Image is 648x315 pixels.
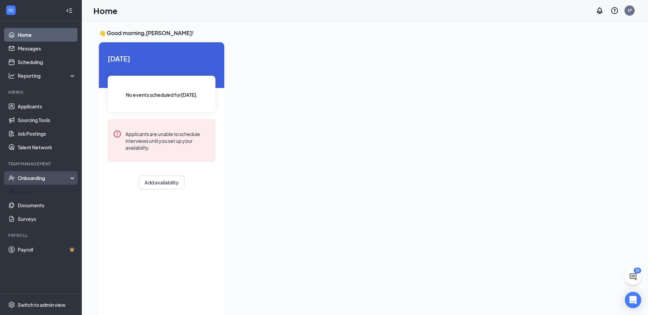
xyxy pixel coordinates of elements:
a: Documents [18,198,76,212]
svg: UserCheck [8,175,15,181]
div: Open Intercom Messenger [625,292,641,308]
svg: Notifications [596,6,604,15]
div: Payroll [8,232,75,238]
div: Onboarding [18,175,70,181]
button: ChatActive [625,269,641,285]
a: Job Postings [18,127,76,140]
div: JP [628,7,632,13]
div: Hiring [8,89,75,95]
div: 33 [634,268,641,273]
a: Messages [18,42,76,55]
svg: QuestionInfo [611,6,619,15]
a: PayrollCrown [18,243,76,256]
button: Add availability [139,176,184,189]
h1: Home [93,5,118,16]
div: Applicants are unable to schedule interviews until you set up your availability. [125,130,210,151]
svg: WorkstreamLogo [7,7,14,14]
span: No events scheduled for [DATE] . [126,91,198,99]
svg: ChatActive [629,273,637,281]
h3: 👋 Good morning, [PERSON_NAME] ! [99,29,612,37]
a: Talent Network [18,140,76,154]
span: [DATE] [108,53,215,64]
div: Reporting [18,72,76,79]
svg: Analysis [8,72,15,79]
div: Switch to admin view [18,301,65,308]
div: Team Management [8,161,75,167]
a: Home [18,28,76,42]
svg: Collapse [66,7,73,14]
a: Surveys [18,212,76,226]
a: Scheduling [18,55,76,69]
svg: Settings [8,301,15,308]
svg: Error [113,130,121,138]
a: Sourcing Tools [18,113,76,127]
a: Applicants [18,100,76,113]
a: Team [18,185,76,198]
